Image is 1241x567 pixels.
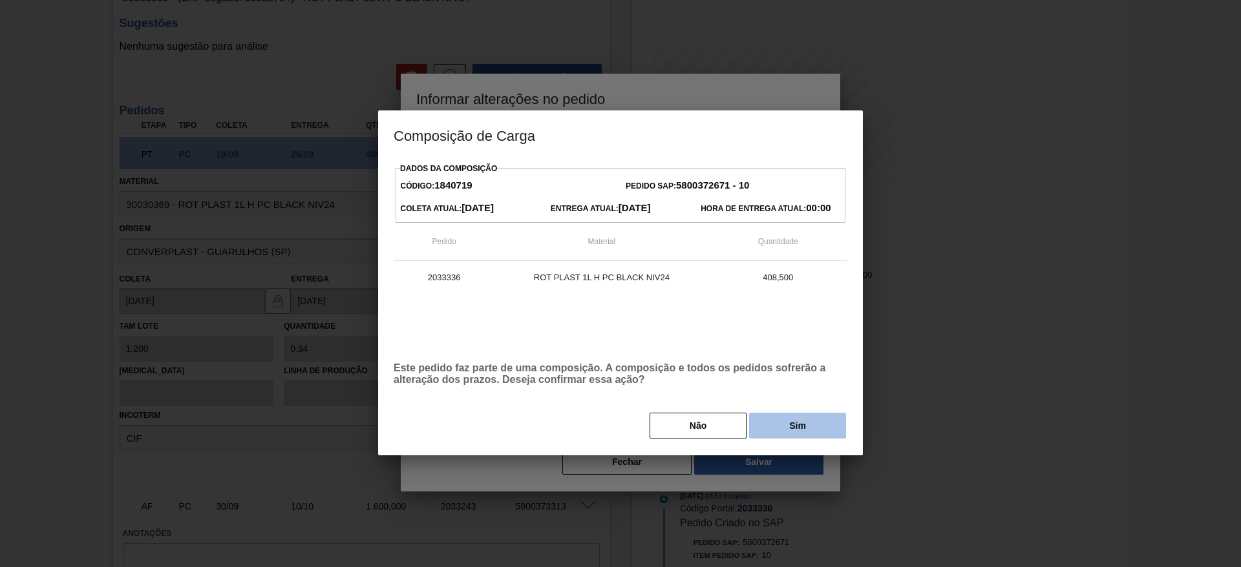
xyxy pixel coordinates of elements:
[806,202,831,213] strong: 00:00
[758,237,798,246] span: Quantidade
[434,180,472,191] strong: 1840719
[401,181,472,191] span: Código:
[619,202,651,213] strong: [DATE]
[676,180,749,191] strong: 5800372671 - 10
[378,110,863,160] h3: Composição de Carga
[708,261,847,293] td: 408,500
[432,237,456,246] span: Pedido
[588,237,616,246] span: Material
[394,362,847,386] p: Este pedido faz parte de uma composição. A composição e todos os pedidos sofrerão a alteração dos...
[551,204,651,213] span: Entrega Atual:
[394,261,494,293] td: 2033336
[461,202,494,213] strong: [DATE]
[749,413,846,438] button: Sim
[401,204,494,213] span: Coleta Atual:
[626,181,749,191] span: Pedido SAP:
[701,204,831,213] span: Hora de Entrega Atual:
[494,261,708,293] td: ROT PLAST 1L H PC BLACK NIV24
[650,413,747,438] button: Não
[400,164,497,173] label: Dados da Composição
